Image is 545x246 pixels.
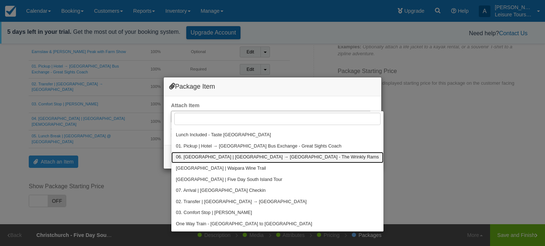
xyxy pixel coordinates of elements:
[176,154,379,161] span: 06. [GEOGRAPHIC_DATA] | [GEOGRAPHIC_DATA] → [GEOGRAPHIC_DATA] - The Wrinkly Rams
[176,165,266,172] span: [GEOGRAPHIC_DATA] | Waipara Wine Trail
[176,132,271,138] span: Lunch Included - Taste [GEOGRAPHIC_DATA]
[176,210,252,216] span: 03. Comfort Stop | [PERSON_NAME]
[176,177,282,183] span: [GEOGRAPHIC_DATA] | Five Day South Island Tour
[171,102,199,109] label: Attach Item
[176,199,307,205] span: 02. Transfer | [GEOGRAPHIC_DATA] → [GEOGRAPHIC_DATA]
[169,83,376,90] h4: Package Item
[176,221,312,227] span: One Way Train - [GEOGRAPHIC_DATA] to [GEOGRAPHIC_DATA]
[176,143,342,150] span: 01. Pickup | Hotel → [GEOGRAPHIC_DATA] Bus Exchange - Great Sights Coach
[176,187,266,194] span: 07. Arrival | [GEOGRAPHIC_DATA] Checkin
